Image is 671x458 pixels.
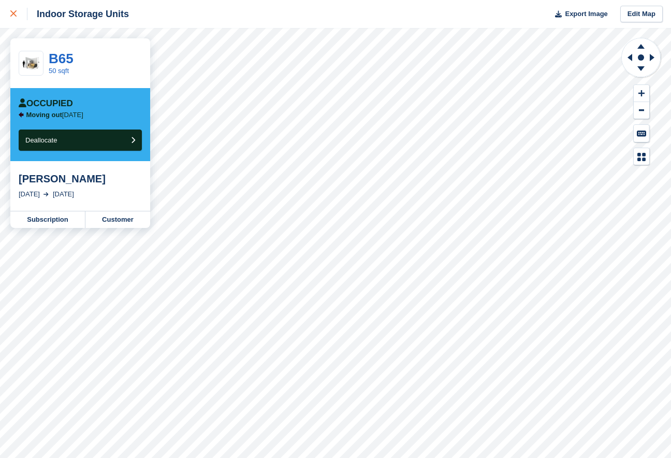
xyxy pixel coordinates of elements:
button: Map Legend [634,148,649,165]
button: Zoom In [634,85,649,102]
div: [DATE] [19,189,40,199]
button: Zoom Out [634,102,649,119]
a: Customer [85,211,150,228]
div: [DATE] [53,189,74,199]
div: Occupied [19,98,73,109]
span: Deallocate [25,136,57,144]
a: B65 [49,51,74,66]
button: Keyboard Shortcuts [634,125,649,142]
p: [DATE] [26,111,83,119]
button: Export Image [549,6,608,23]
span: Export Image [565,9,607,19]
div: [PERSON_NAME] [19,173,142,185]
a: 50 sqft [49,67,69,75]
div: Indoor Storage Units [27,8,129,20]
img: arrow-right-light-icn-cde0832a797a2874e46488d9cf13f60e5c3a73dbe684e267c42b8395dfbc2abf.svg [43,192,49,196]
img: arrow-left-icn-90495f2de72eb5bd0bd1c3c35deca35cc13f817d75bef06ecd7c0b315636ce7e.svg [19,112,24,118]
a: Edit Map [620,6,663,23]
button: Deallocate [19,130,142,151]
a: Subscription [10,211,85,228]
span: Moving out [26,111,62,119]
img: 50.jpg [19,54,43,73]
